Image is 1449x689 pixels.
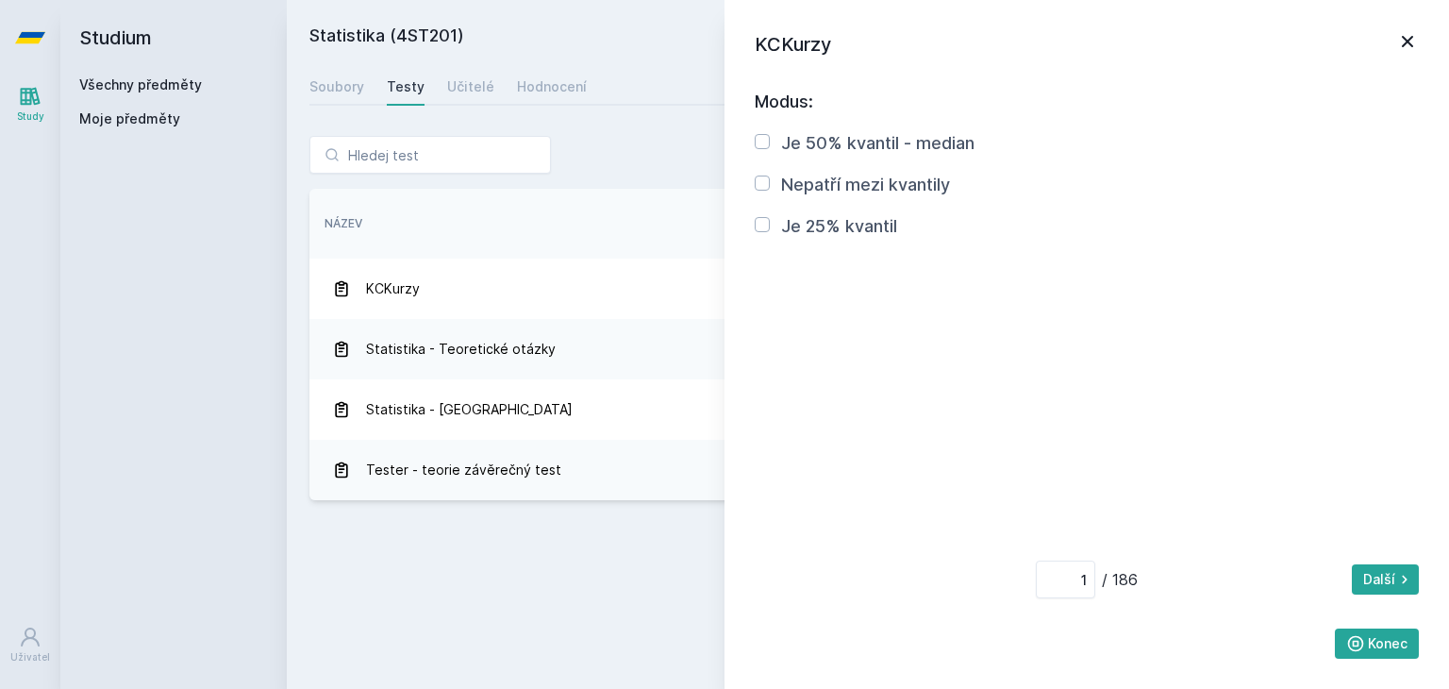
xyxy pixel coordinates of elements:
[4,616,57,674] a: Uživatel
[309,259,1426,319] a: KCKurzy 30. 12. 2018 186
[309,136,551,174] input: Hledej test
[309,23,1215,53] h2: Statistika (4ST201)
[79,76,202,92] a: Všechny předměty
[309,379,1426,440] a: Statistika - [GEOGRAPHIC_DATA] 30. 12. 2018 139
[366,270,420,308] span: KCKurzy
[366,330,556,368] span: Statistika - Teoretické otázky
[309,68,364,106] a: Soubory
[781,216,897,236] label: Je 25% kvantil
[309,319,1426,379] a: Statistika - Teoretické otázky 30. 12. 2018 137
[4,76,57,133] a: Study
[10,650,50,664] div: Uživatel
[387,68,425,106] a: Testy
[325,215,362,232] button: Název
[517,68,587,106] a: Hodnocení
[447,77,494,96] div: Učitelé
[781,175,950,194] label: Nepatří mezi kvantily
[387,77,425,96] div: Testy
[366,391,573,429] span: Statistika - [GEOGRAPHIC_DATA]
[79,109,180,128] span: Moje předměty
[755,89,1419,115] h3: Modus:
[517,77,587,96] div: Hodnocení
[366,451,561,489] span: Tester - teorie závěrečný test
[309,77,364,96] div: Soubory
[447,68,494,106] a: Učitelé
[17,109,44,124] div: Study
[309,440,1426,500] a: Tester - teorie závěrečný test 10. 10. 2020 318
[781,133,974,153] label: Je 50% kvantil - median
